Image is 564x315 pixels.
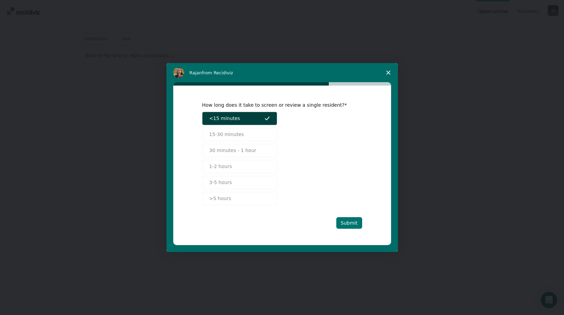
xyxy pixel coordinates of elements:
[202,144,277,157] button: 30 minutes - 1 hour
[202,176,277,189] button: 3-5 hours
[379,63,398,82] span: Close survey
[209,131,244,138] span: 15-30 minutes
[209,179,232,186] span: 3-5 hours
[190,70,202,75] span: Rajan
[209,147,256,154] span: 30 minutes - 1 hour
[202,112,277,125] button: <15 minutes
[202,128,277,141] button: 15-30 minutes
[173,67,184,78] img: Profile image for Rajan
[202,102,352,108] div: How long does it take to screen or review a single resident?
[209,115,240,122] span: <15 minutes
[202,160,277,173] button: 1-2 hours
[209,195,231,202] span: >5 hours
[336,217,362,229] button: Submit
[209,163,232,170] span: 1-2 hours
[202,192,277,205] button: >5 hours
[202,70,233,75] span: from Recidiviz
